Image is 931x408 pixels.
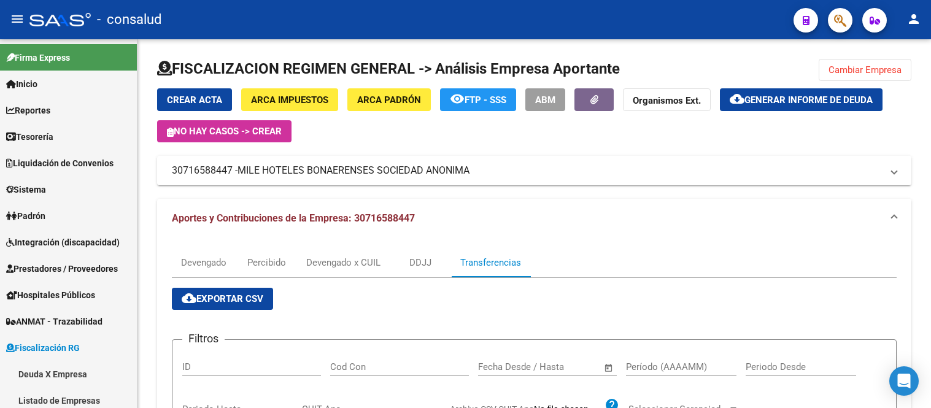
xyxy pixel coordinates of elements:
span: Cambiar Empresa [829,64,902,75]
span: Prestadores / Proveedores [6,262,118,275]
mat-icon: remove_red_eye [450,91,465,106]
mat-icon: cloud_download [182,291,196,306]
span: ABM [535,94,555,106]
mat-icon: menu [10,12,25,26]
h1: FISCALIZACION REGIMEN GENERAL -> Análisis Empresa Aportante [157,59,620,79]
div: DDJJ [409,256,431,269]
span: Inicio [6,77,37,91]
mat-icon: person [906,12,921,26]
span: No hay casos -> Crear [167,126,282,137]
button: ARCA Impuestos [241,88,338,111]
mat-panel-title: 30716588447 - [172,164,882,177]
span: ANMAT - Trazabilidad [6,315,102,328]
div: Transferencias [460,256,521,269]
span: FTP - SSS [465,94,506,106]
span: Generar informe de deuda [744,94,873,106]
div: Open Intercom Messenger [889,366,919,396]
input: Fecha inicio [478,361,528,372]
span: - consalud [97,6,161,33]
span: MILE HOTELES BONAERENSES SOCIEDAD ANONIMA [238,164,469,177]
span: Fiscalización RG [6,341,80,355]
button: ABM [525,88,565,111]
button: Organismos Ext. [623,88,711,111]
strong: Organismos Ext. [633,95,701,106]
span: Aportes y Contribuciones de la Empresa: 30716588447 [172,212,415,224]
button: Open calendar [602,361,616,375]
span: ARCA Impuestos [251,94,328,106]
h3: Filtros [182,330,225,347]
span: Hospitales Públicos [6,288,95,302]
div: Devengado [181,256,226,269]
span: Sistema [6,183,46,196]
mat-expansion-panel-header: 30716588447 -MILE HOTELES BONAERENSES SOCIEDAD ANONIMA [157,156,911,185]
mat-expansion-panel-header: Aportes y Contribuciones de la Empresa: 30716588447 [157,199,911,238]
button: Cambiar Empresa [819,59,911,81]
button: Exportar CSV [172,288,273,310]
button: No hay casos -> Crear [157,120,292,142]
span: Padrón [6,209,45,223]
span: ARCA Padrón [357,94,421,106]
span: Liquidación de Convenios [6,156,114,170]
div: Devengado x CUIL [306,256,381,269]
span: Exportar CSV [182,293,263,304]
span: Crear Acta [167,94,222,106]
button: Generar informe de deuda [720,88,883,111]
mat-icon: cloud_download [730,91,744,106]
input: Fecha fin [539,361,598,372]
span: Reportes [6,104,50,117]
span: Tesorería [6,130,53,144]
button: Crear Acta [157,88,232,111]
div: Percibido [247,256,286,269]
span: Firma Express [6,51,70,64]
span: Integración (discapacidad) [6,236,120,249]
button: FTP - SSS [440,88,516,111]
button: ARCA Padrón [347,88,431,111]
